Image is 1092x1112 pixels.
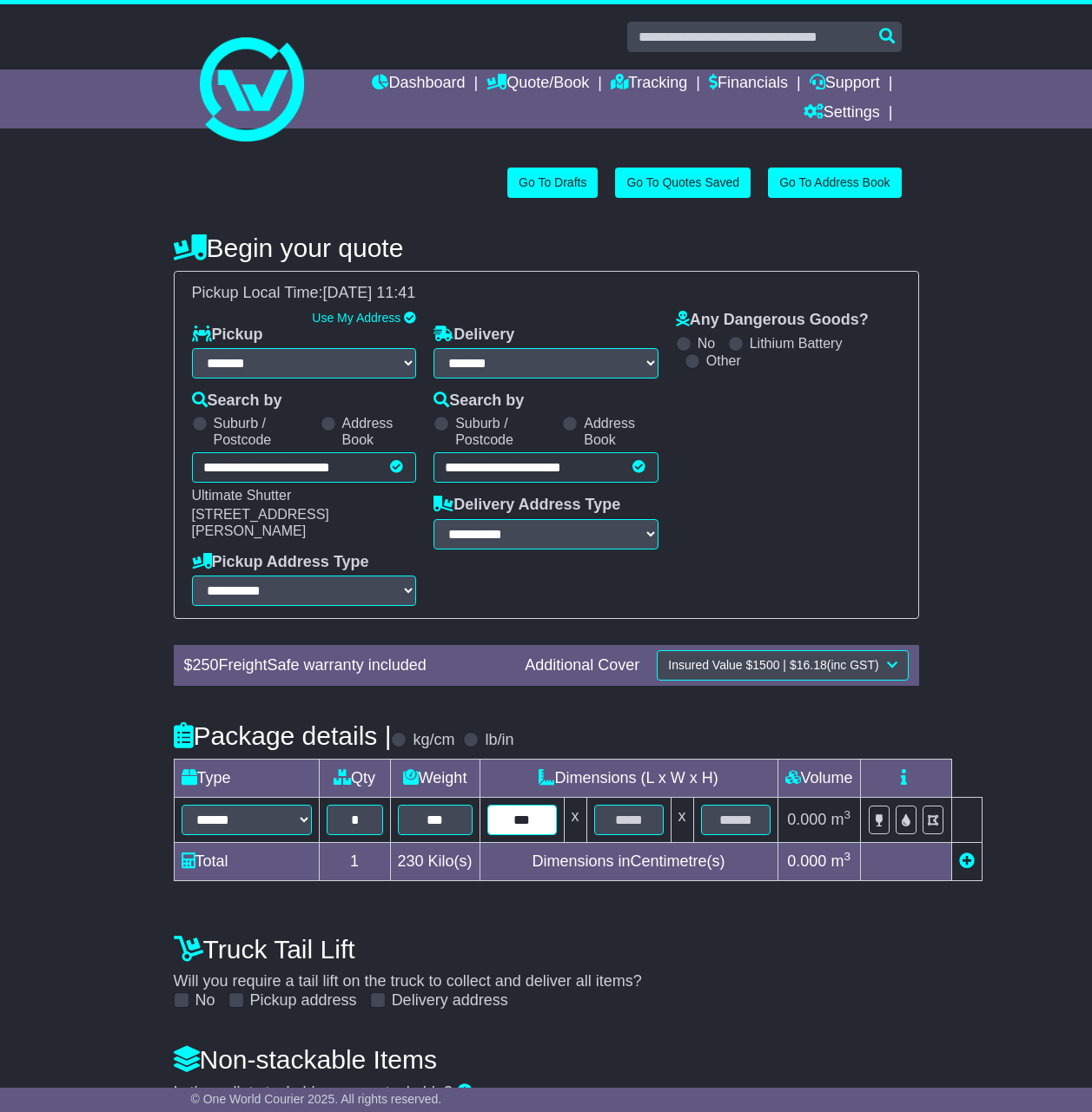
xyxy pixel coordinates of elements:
[183,284,910,303] div: Pickup Local Time:
[390,760,480,798] td: Weight
[323,284,416,301] span: [DATE] 11:41
[372,69,465,99] a: Dashboard
[175,656,517,675] div: $ FreightSafe warranty included
[668,658,897,672] span: Insured Value $
[752,658,779,672] span: 1500
[706,352,741,369] label: Other
[174,234,919,262] h4: Begin your quote
[191,1092,442,1106] span: © One World Courier 2025. All rights reserved.
[480,843,778,881] td: Dimensions in Centimetre(s)
[787,811,826,828] span: 0.000
[192,553,369,572] label: Pickup Address Type
[831,852,850,870] span: m
[455,415,553,448] label: Suburb / Postcode
[192,326,263,345] label: Pickup
[486,69,589,99] a: Quote/Book
[831,811,850,828] span: m
[174,721,392,750] h4: Package details |
[433,392,524,411] label: Search by
[485,731,513,750] label: lb/in
[192,507,329,538] span: [STREET_ADDRESS][PERSON_NAME]
[174,760,319,798] td: Type
[214,415,312,448] label: Suburb / Postcode
[584,415,659,448] label: Address Book
[193,656,219,674] span: 250
[709,69,788,99] a: Financials
[312,311,400,325] a: Use My Address
[804,99,880,128] a: Settings
[750,335,843,352] label: Lithium Battery
[250,991,357,1010] label: Pickup address
[174,935,919,964] h4: Truck Tail Lift
[192,488,292,503] span: Ultimate Shutter
[413,731,454,750] label: kg/cm
[480,760,778,798] td: Dimensions (L x W x H)
[810,69,880,99] a: Support
[564,798,586,843] td: x
[615,168,751,198] a: Go To Quotes Saved
[398,852,424,870] span: 230
[959,852,975,870] a: Add new item
[192,392,282,411] label: Search by
[342,415,417,448] label: Address Book
[319,843,390,881] td: 1
[433,496,620,515] label: Delivery Address Type
[195,991,215,1010] label: No
[797,658,827,672] span: 16.18
[844,850,850,863] sup: 3
[778,760,860,798] td: Volume
[174,843,319,881] td: Total
[174,1045,919,1074] h4: Non-stackable Items
[657,650,908,681] button: Insured Value $1500 | $16.18(inc GST)
[787,852,826,870] span: 0.000
[516,656,648,675] div: Additional Cover
[676,311,869,330] label: Any Dangerous Goods?
[783,658,878,672] span: | $ (inc GST)
[165,925,928,1010] div: Will you require a tail lift on the truck to collect and deliver all items?
[390,843,480,881] td: Kilo(s)
[698,335,715,352] label: No
[319,760,390,798] td: Qty
[433,326,514,345] label: Delivery
[611,69,687,99] a: Tracking
[768,168,901,198] a: Go To Address Book
[174,1083,453,1101] span: Is the pallet stackable or non-stackable?
[671,798,693,843] td: x
[507,168,598,198] a: Go To Drafts
[844,808,850,821] sup: 3
[392,991,508,1010] label: Delivery address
